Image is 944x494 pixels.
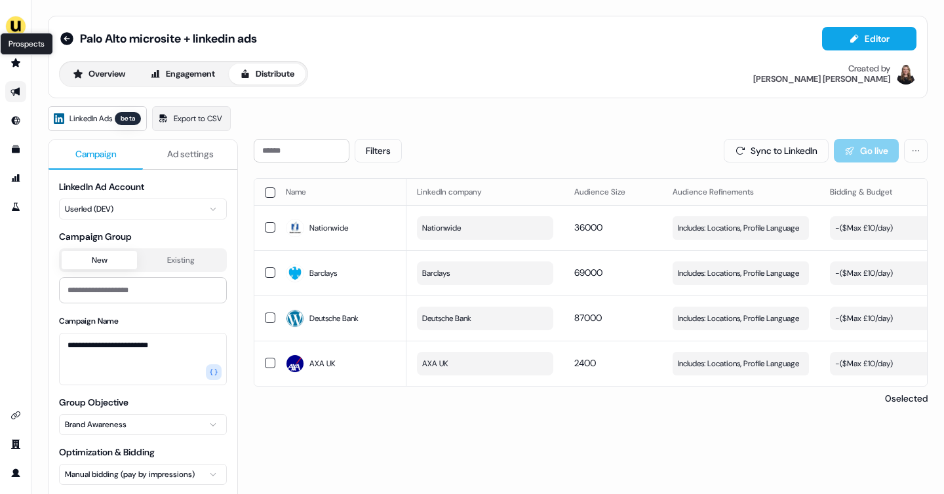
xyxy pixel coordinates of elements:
a: Go to attribution [5,168,26,189]
button: Sync to LinkedIn [724,139,829,162]
a: Editor [822,33,916,47]
th: Audience Refinements [662,179,819,205]
span: Export to CSV [174,112,222,125]
img: Geneviève [895,64,916,85]
label: LinkedIn Ad Account [59,181,144,193]
label: Optimization & Bidding [59,446,155,458]
span: Ad settings [167,147,214,161]
label: Campaign Name [59,316,119,326]
span: Nationwide [422,221,461,235]
button: Includes: Locations, Profile Language [673,261,809,285]
p: 0 selected [880,392,928,405]
button: More actions [904,139,928,162]
span: Deutsche Bank [422,312,471,325]
label: Group Objective [59,396,128,408]
span: Includes: Locations, Profile Language [678,221,799,235]
div: [PERSON_NAME] [PERSON_NAME] [753,74,890,85]
a: Go to team [5,434,26,455]
a: Go to outbound experience [5,81,26,102]
div: beta [115,112,141,125]
button: Includes: Locations, Profile Language [673,216,809,240]
a: Go to experiments [5,197,26,218]
th: Name [275,179,406,205]
span: Includes: Locations, Profile Language [678,357,799,370]
span: Campaign [75,147,117,161]
span: Palo Alto microsite + linkedin ads [80,31,257,47]
div: - ($ Max £10/day ) [835,357,893,370]
a: LinkedIn Adsbeta [48,106,147,131]
span: 2400 [574,357,596,369]
span: 87000 [574,312,602,324]
div: - ($ Max £10/day ) [835,267,893,280]
a: Go to templates [5,139,26,160]
a: Go to Inbound [5,110,26,131]
span: 69000 [574,267,602,278]
span: 36000 [574,221,602,233]
div: - ($ Max £10/day ) [835,221,893,235]
span: Includes: Locations, Profile Language [678,267,799,280]
button: Engagement [139,64,226,85]
button: Deutsche Bank [417,307,553,330]
a: Go to profile [5,463,26,484]
div: - ($ Max £10/day ) [835,312,893,325]
a: Export to CSV [152,106,231,131]
a: Go to prospects [5,52,26,73]
button: Includes: Locations, Profile Language [673,352,809,375]
button: Distribute [229,64,305,85]
button: Includes: Locations, Profile Language [673,307,809,330]
span: Nationwide [309,221,348,235]
button: Nationwide [417,216,553,240]
button: Editor [822,27,916,50]
button: AXA UK [417,352,553,375]
button: Overview [62,64,136,85]
th: LinkedIn company [406,179,564,205]
span: Includes: Locations, Profile Language [678,312,799,325]
button: Existing [137,251,224,269]
div: Created by [848,64,890,74]
a: Go to integrations [5,405,26,426]
button: New [62,251,137,269]
span: Deutsche Bank [309,312,359,325]
th: Audience Size [564,179,662,205]
span: LinkedIn Ads [69,112,112,125]
span: AXA UK [422,357,448,370]
span: Barclays [309,267,337,280]
span: Campaign Group [59,230,227,243]
button: Filters [355,139,402,162]
button: Barclays [417,261,553,285]
span: AXA UK [309,357,336,370]
span: Barclays [422,267,450,280]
